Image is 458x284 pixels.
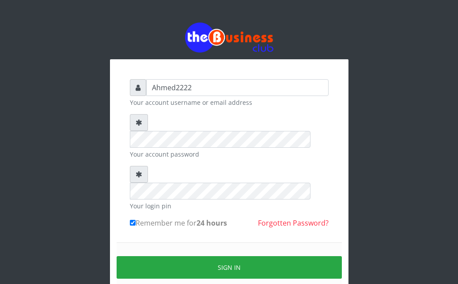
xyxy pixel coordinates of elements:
button: Sign in [117,256,342,279]
small: Your account username or email address [130,98,329,107]
b: 24 hours [197,218,227,228]
small: Your account password [130,150,329,159]
small: Your login pin [130,201,329,211]
input: Username or email address [146,79,329,96]
label: Remember me for [130,218,227,228]
input: Remember me for24 hours [130,220,136,226]
a: Forgotten Password? [258,218,329,228]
